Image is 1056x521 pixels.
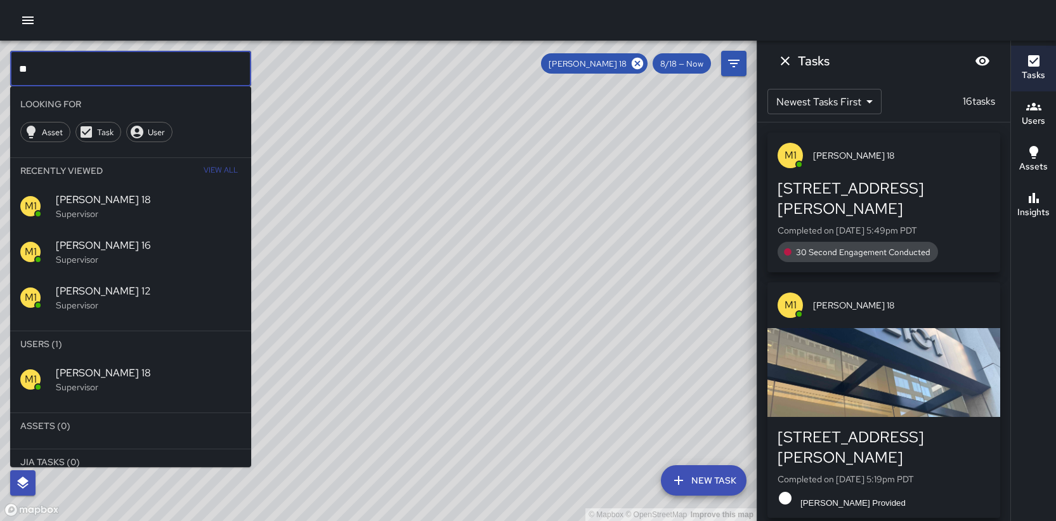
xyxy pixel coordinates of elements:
[653,58,711,69] span: 8/18 — Now
[56,238,241,253] span: [PERSON_NAME] 16
[10,449,251,475] li: Jia Tasks (0)
[10,331,251,357] li: Users (1)
[1011,137,1056,183] button: Assets
[970,48,995,74] button: Blur
[793,498,913,508] span: [PERSON_NAME] Provided
[56,192,241,208] span: [PERSON_NAME] 18
[25,199,37,214] p: M1
[126,122,173,142] div: User
[772,48,798,74] button: Dismiss
[35,127,70,138] span: Asset
[10,357,251,402] div: M1[PERSON_NAME] 18Supervisor
[778,473,990,485] p: Completed on [DATE] 5:19pm PDT
[20,122,70,142] div: Asset
[661,465,746,496] button: New Task
[767,282,1000,518] button: M1[PERSON_NAME] 18[STREET_ADDRESS][PERSON_NAME]Completed on [DATE] 5:19pm PDT[PERSON_NAME] Provided
[10,229,251,275] div: M1[PERSON_NAME] 16Supervisor
[1011,46,1056,91] button: Tasks
[90,127,121,138] span: Task
[10,275,251,320] div: M1[PERSON_NAME] 12Supervisor
[56,284,241,299] span: [PERSON_NAME] 12
[204,161,238,181] span: View All
[1022,69,1045,82] h6: Tasks
[788,247,938,258] span: 30 Second Engagement Conducted
[56,381,241,393] p: Supervisor
[200,158,241,183] button: View All
[56,253,241,266] p: Supervisor
[813,299,990,312] span: [PERSON_NAME] 18
[958,94,1000,109] p: 16 tasks
[785,148,797,163] p: M1
[778,427,990,468] div: [STREET_ADDRESS][PERSON_NAME]
[721,51,746,76] button: Filters
[10,158,251,183] li: Recently Viewed
[25,244,37,260] p: M1
[1019,160,1048,174] h6: Assets
[1022,114,1045,128] h6: Users
[141,127,172,138] span: User
[10,183,251,229] div: M1[PERSON_NAME] 18Supervisor
[10,413,251,439] li: Assets (0)
[778,224,990,237] p: Completed on [DATE] 5:49pm PDT
[1017,206,1050,220] h6: Insights
[541,58,634,69] span: [PERSON_NAME] 18
[56,299,241,312] p: Supervisor
[25,372,37,387] p: M1
[778,178,990,219] div: [STREET_ADDRESS][PERSON_NAME]
[798,51,830,71] h6: Tasks
[767,89,882,114] div: Newest Tasks First
[1011,91,1056,137] button: Users
[541,53,648,74] div: [PERSON_NAME] 18
[1011,183,1056,228] button: Insights
[75,122,121,142] div: Task
[785,298,797,313] p: M1
[813,149,990,162] span: [PERSON_NAME] 18
[10,91,251,117] li: Looking For
[767,133,1000,272] button: M1[PERSON_NAME] 18[STREET_ADDRESS][PERSON_NAME]Completed on [DATE] 5:49pm PDT30 Second Engagement...
[25,290,37,305] p: M1
[56,366,241,381] span: [PERSON_NAME] 18
[56,208,241,220] p: Supervisor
